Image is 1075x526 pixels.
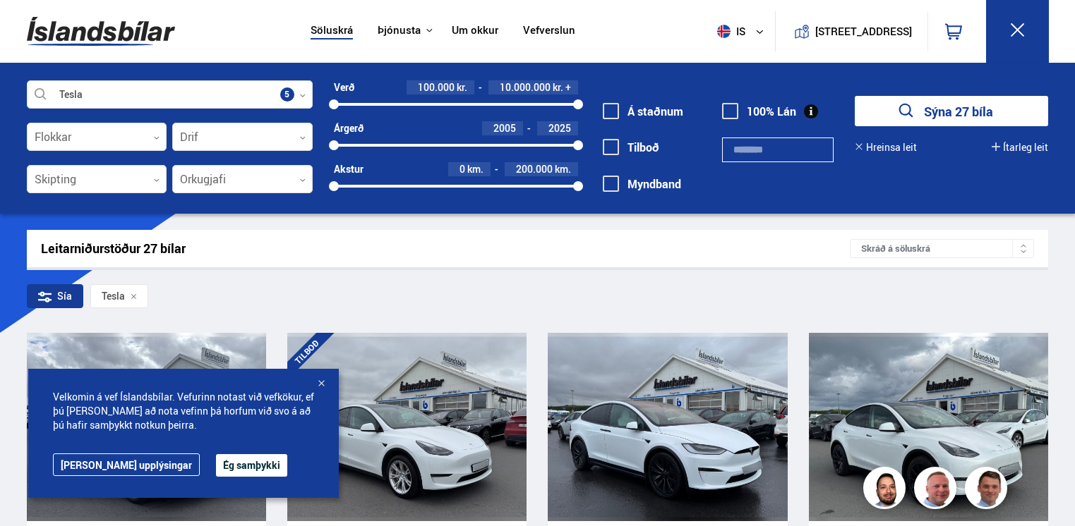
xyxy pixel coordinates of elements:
[418,80,455,94] span: 100.000
[467,164,484,175] span: km.
[523,24,575,39] a: Vefverslun
[27,8,175,54] img: G0Ugv5HjCgRt.svg
[722,105,796,118] label: 100% Lán
[603,141,659,154] label: Tilboð
[855,96,1048,126] button: Sýna 27 bíla
[855,142,917,153] button: Hreinsa leit
[41,241,851,256] div: Leitarniðurstöður 27 bílar
[334,82,354,93] div: Verð
[27,284,83,308] div: Sía
[452,24,498,39] a: Um okkur
[493,121,516,135] span: 2005
[102,290,125,302] span: Tesla
[850,239,1034,258] div: Skráð á söluskrá
[711,11,775,52] button: is
[603,105,683,118] label: Á staðnum
[555,164,571,175] span: km.
[783,11,920,51] a: [STREET_ADDRESS]
[311,24,353,39] a: Söluskrá
[603,178,681,190] label: Myndband
[821,25,907,37] button: [STREET_ADDRESS]
[992,142,1048,153] button: Ítarleg leit
[53,453,200,476] a: [PERSON_NAME] upplýsingar
[334,164,364,175] div: Akstur
[548,121,571,135] span: 2025
[216,454,287,477] button: Ég samþykki
[500,80,551,94] span: 10.000.000
[916,469,959,511] img: siFngHWaQ9KaOqBr.png
[717,25,731,38] img: svg+xml;base64,PHN2ZyB4bWxucz0iaHR0cDovL3d3dy53My5vcmcvMjAwMC9zdmciIHdpZHRoPSI1MTIiIGhlaWdodD0iNT...
[865,469,908,511] img: nhp88E3Fdnt1Opn2.png
[460,162,465,176] span: 0
[334,123,364,134] div: Árgerð
[516,162,553,176] span: 200.000
[553,82,563,93] span: kr.
[457,82,467,93] span: kr.
[53,390,314,432] span: Velkomin á vef Íslandsbílar. Vefurinn notast við vefkökur, ef þú [PERSON_NAME] að nota vefinn þá ...
[565,82,571,93] span: +
[378,24,421,37] button: Þjónusta
[967,469,1009,511] img: FbJEzSuNWCJXmdc-.webp
[711,25,747,38] span: is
